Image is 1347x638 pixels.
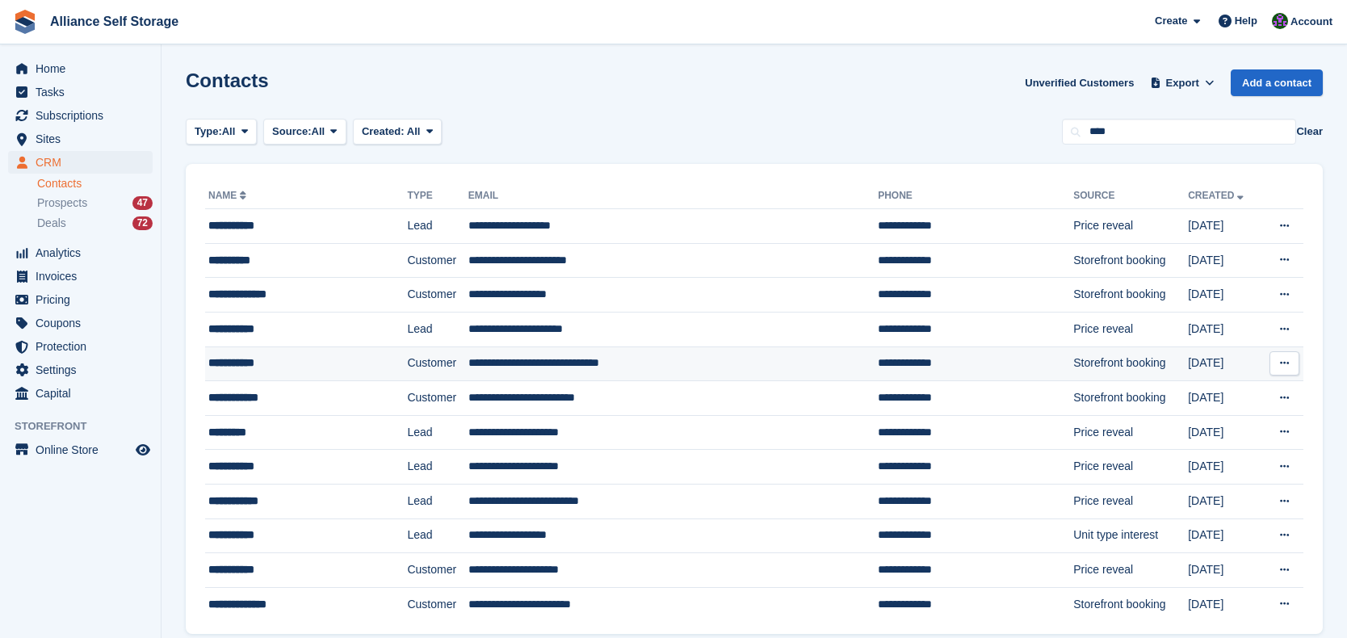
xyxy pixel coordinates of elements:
span: All [312,124,325,140]
span: Capital [36,382,132,405]
td: Storefront booking [1073,278,1188,313]
td: Customer [407,346,468,381]
td: Lead [407,209,468,244]
span: All [222,124,236,140]
a: menu [8,265,153,288]
a: menu [8,382,153,405]
td: Price reveal [1073,312,1188,346]
td: Unit type interest [1073,518,1188,553]
span: Protection [36,335,132,358]
a: menu [8,81,153,103]
a: menu [8,128,153,150]
a: Deals 72 [37,215,153,232]
td: Price reveal [1073,484,1188,518]
th: Source [1073,183,1188,209]
div: 72 [132,216,153,230]
span: Created: [362,125,405,137]
a: menu [8,151,153,174]
a: Unverified Customers [1018,69,1140,96]
td: Price reveal [1073,450,1188,485]
td: [DATE] [1188,553,1261,588]
td: [DATE] [1188,518,1261,553]
span: Create [1155,13,1187,29]
a: Name [208,190,250,201]
span: All [407,125,421,137]
td: Customer [407,278,468,313]
td: Customer [407,381,468,416]
a: Prospects 47 [37,195,153,212]
a: menu [8,57,153,80]
td: Lead [407,518,468,553]
button: Clear [1296,124,1323,140]
span: Settings [36,359,132,381]
span: Subscriptions [36,104,132,127]
img: Romilly Norton [1272,13,1288,29]
td: [DATE] [1188,484,1261,518]
td: [DATE] [1188,381,1261,416]
td: Lead [407,312,468,346]
span: Prospects [37,195,87,211]
td: Storefront booking [1073,346,1188,381]
a: Add a contact [1231,69,1323,96]
a: Created [1188,190,1247,201]
div: 47 [132,196,153,210]
td: Storefront booking [1073,381,1188,416]
a: Contacts [37,176,153,191]
button: Type: All [186,119,257,145]
span: Online Store [36,439,132,461]
span: Deals [37,216,66,231]
span: Coupons [36,312,132,334]
span: Analytics [36,241,132,264]
td: Customer [407,243,468,278]
th: Phone [878,183,1073,209]
a: menu [8,439,153,461]
button: Export [1147,69,1218,96]
a: menu [8,335,153,358]
a: menu [8,288,153,311]
span: Account [1290,14,1332,30]
td: Lead [407,484,468,518]
h1: Contacts [186,69,269,91]
span: Help [1235,13,1257,29]
td: Lead [407,450,468,485]
a: Alliance Self Storage [44,8,185,35]
td: Price reveal [1073,415,1188,450]
span: Storefront [15,418,161,434]
span: Pricing [36,288,132,311]
span: Invoices [36,265,132,288]
a: menu [8,241,153,264]
span: Sites [36,128,132,150]
td: [DATE] [1188,209,1261,244]
td: [DATE] [1188,346,1261,381]
td: Price reveal [1073,209,1188,244]
td: [DATE] [1188,312,1261,346]
th: Type [407,183,468,209]
td: Price reveal [1073,553,1188,588]
a: menu [8,359,153,381]
span: CRM [36,151,132,174]
span: Source: [272,124,311,140]
td: [DATE] [1188,415,1261,450]
th: Email [468,183,878,209]
td: Lead [407,415,468,450]
button: Created: All [353,119,442,145]
span: Tasks [36,81,132,103]
span: Export [1166,75,1199,91]
td: [DATE] [1188,587,1261,621]
a: Preview store [133,440,153,460]
span: Type: [195,124,222,140]
span: Home [36,57,132,80]
img: stora-icon-8386f47178a22dfd0bd8f6a31ec36ba5ce8667c1dd55bd0f319d3a0aa187defe.svg [13,10,37,34]
button: Source: All [263,119,346,145]
td: [DATE] [1188,243,1261,278]
td: Storefront booking [1073,587,1188,621]
a: menu [8,312,153,334]
td: Customer [407,553,468,588]
td: Customer [407,587,468,621]
td: Storefront booking [1073,243,1188,278]
a: menu [8,104,153,127]
td: [DATE] [1188,450,1261,485]
td: [DATE] [1188,278,1261,313]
